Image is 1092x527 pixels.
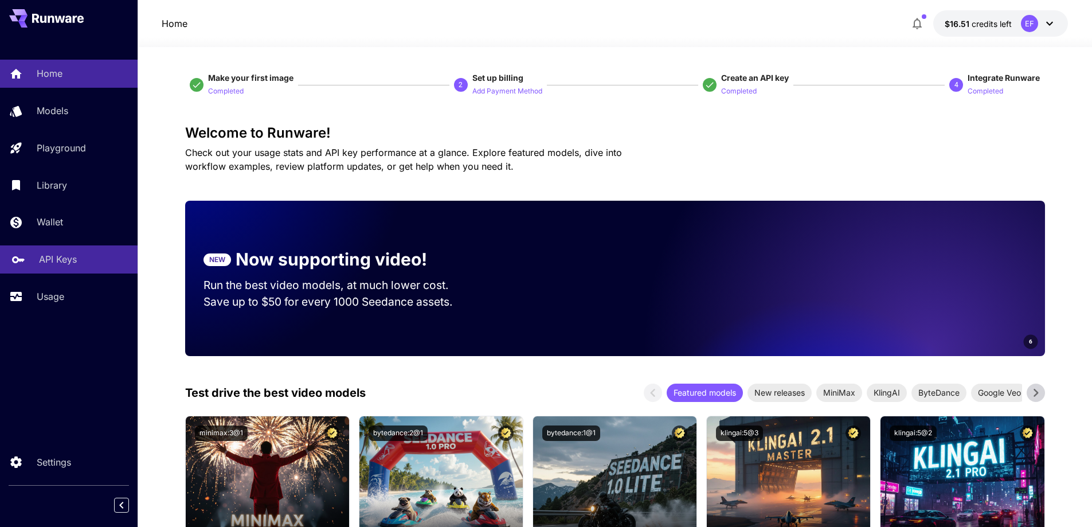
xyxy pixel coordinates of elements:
span: Create an API key [721,73,789,83]
button: klingai:5@2 [890,425,937,441]
p: Home [37,67,62,80]
p: Library [37,178,67,192]
h3: Welcome to Runware! [185,125,1045,141]
button: Completed [968,84,1003,97]
span: 6 [1029,337,1032,346]
p: Completed [721,86,757,97]
p: Save up to $50 for every 1000 Seedance assets. [203,294,471,310]
nav: breadcrumb [162,17,187,30]
div: Collapse sidebar [123,495,138,516]
button: Add Payment Method [472,84,542,97]
p: Models [37,104,68,118]
span: Integrate Runware [968,73,1040,83]
span: Featured models [667,387,743,399]
p: Now supporting video! [236,247,427,272]
p: NEW [209,255,225,265]
span: Check out your usage stats and API key performance at a glance. Explore featured models, dive int... [185,147,622,172]
span: New releases [747,387,812,399]
span: MiniMax [816,387,862,399]
div: KlingAI [867,384,907,402]
button: minimax:3@1 [195,425,248,441]
p: Completed [968,86,1003,97]
button: Collapse sidebar [114,498,129,513]
button: klingai:5@3 [716,425,763,441]
span: Make your first image [208,73,293,83]
button: Completed [721,84,757,97]
p: Wallet [37,215,63,229]
div: Featured models [667,384,743,402]
div: EF [1021,15,1038,32]
button: Certified Model – Vetted for best performance and includes a commercial license. [846,425,861,441]
p: Run the best video models, at much lower cost. [203,277,471,294]
div: MiniMax [816,384,862,402]
div: Google Veo [971,384,1028,402]
button: Completed [208,84,244,97]
a: Home [162,17,187,30]
p: Playground [37,141,86,155]
div: ByteDance [911,384,966,402]
button: Certified Model – Vetted for best performance and includes a commercial license. [498,425,514,441]
button: Certified Model – Vetted for best performance and includes a commercial license. [324,425,340,441]
span: Set up billing [472,73,523,83]
div: $16.50726 [945,18,1012,30]
p: 4 [954,80,958,90]
button: Certified Model – Vetted for best performance and includes a commercial license. [672,425,687,441]
button: bytedance:1@1 [542,425,600,441]
span: KlingAI [867,387,907,399]
p: API Keys [39,252,77,266]
button: Certified Model – Vetted for best performance and includes a commercial license. [1020,425,1035,441]
span: credits left [972,19,1012,29]
button: $16.50726EF [933,10,1068,37]
p: Completed [208,86,244,97]
span: ByteDance [911,387,966,399]
button: bytedance:2@1 [369,425,428,441]
span: Google Veo [971,387,1028,399]
p: 2 [459,80,463,90]
span: $16.51 [945,19,972,29]
p: Test drive the best video models [185,384,366,401]
p: Add Payment Method [472,86,542,97]
div: New releases [747,384,812,402]
p: Settings [37,455,71,469]
p: Usage [37,290,64,303]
